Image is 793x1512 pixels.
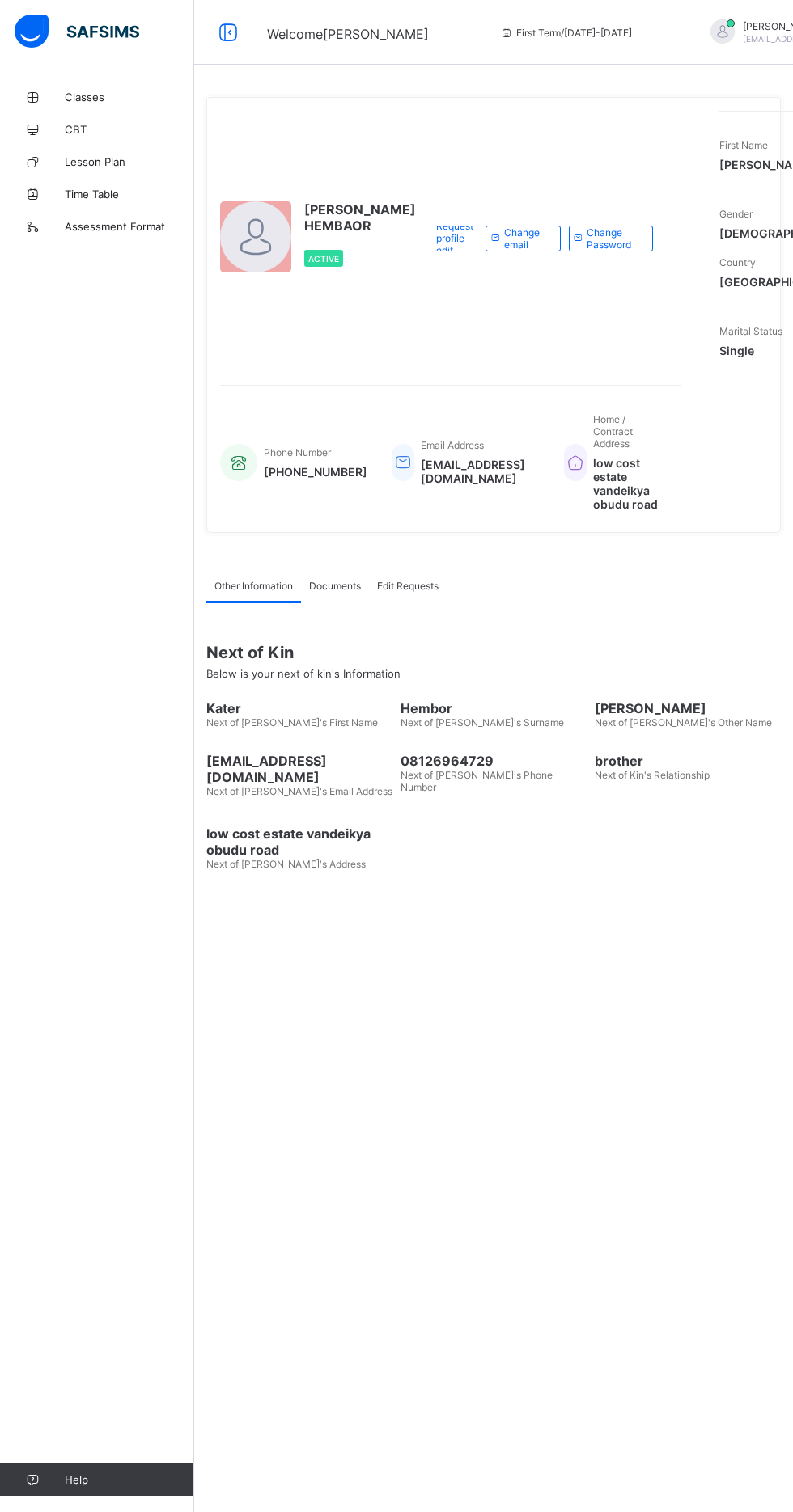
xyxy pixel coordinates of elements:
[264,446,331,458] span: Phone Number
[264,465,367,479] span: [PHONE_NUMBER]
[593,456,664,511] span: low cost estate vandeikya obudu road
[401,769,553,793] span: Next of [PERSON_NAME]'s Phone Number
[206,753,392,785] span: [EMAIL_ADDRESS][DOMAIN_NAME]
[206,716,378,729] span: Next of [PERSON_NAME]'s First Name
[719,256,756,268] span: Country
[214,580,293,592] span: Other Information
[500,27,632,39] span: session/term information
[206,785,392,797] span: Next of [PERSON_NAME]'s Email Address
[65,123,194,136] span: CBT
[595,716,772,729] span: Next of [PERSON_NAME]'s Other Name
[401,716,564,729] span: Next of [PERSON_NAME]'s Surname
[421,439,484,451] span: Email Address
[206,667,401,680] span: Below is your next of kin's Information
[65,220,194,233] span: Assessment Format
[436,220,473,256] span: Request profile edit
[309,580,361,592] span: Documents
[377,580,439,592] span: Edit Requests
[267,26,429,42] span: Welcome [PERSON_NAME]
[593,413,633,450] span: Home / Contract Address
[595,753,781,769] span: brother
[15,15,139,49] img: safsims
[587,226,640,251] span: Change Password
[421,458,540,485] span: [EMAIL_ADDRESS][DOMAIN_NAME]
[308,254,339,264] span: Active
[65,91,194,103] span: Classes
[206,858,366,870] span: Next of [PERSON_NAME]'s Address
[595,769,710,781] span: Next of Kin's Relationship
[504,226,548,251] span: Change email
[401,753,587,769] span: 08126964729
[206,700,392,716] span: Kater
[304,201,416,234] span: [PERSON_NAME] HEMBAOR
[65,188,194,201] span: Time Table
[719,325,782,337] span: Marital Status
[65,155,194,168] span: Lesson Plan
[595,700,781,716] span: [PERSON_NAME]
[206,826,392,858] span: low cost estate vandeikya obudu road
[401,700,587,716] span: Hembor
[719,208,753,220] span: Gender
[206,643,781,662] span: Next of Kin
[719,139,768,151] span: First Name
[65,1473,193,1486] span: Help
